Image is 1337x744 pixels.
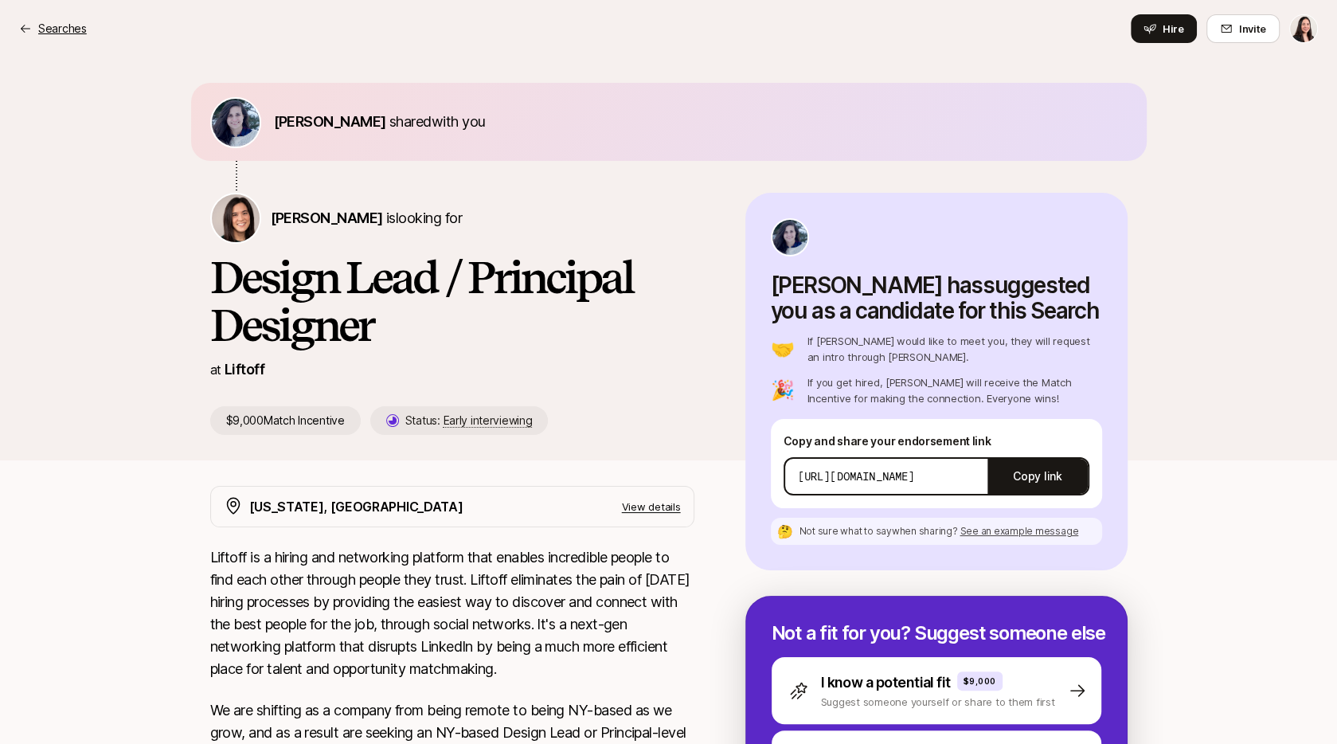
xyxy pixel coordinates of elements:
span: [PERSON_NAME] [271,209,383,226]
p: Not sure what to say when sharing ? [799,524,1079,538]
img: f3789128_d726_40af_ba80_c488df0e0488.jpg [772,220,807,255]
p: Liftoff is a hiring and networking platform that enables incredible people to find each other thr... [210,546,694,680]
p: View details [622,499,681,515]
p: Status: [405,411,533,430]
p: 🤝 [771,339,795,358]
p: I know a potential fit [821,672,951,694]
p: $9,000 Match Incentive [210,406,361,435]
p: If [PERSON_NAME] would like to meet you, they will request an intro through [PERSON_NAME]. [807,333,1102,365]
p: Suggest someone yourself or share to them first [821,694,1055,710]
p: [PERSON_NAME] has suggested you as a candidate for this Search [771,272,1102,323]
a: Liftoff [225,361,264,378]
p: 🤔 [777,525,793,538]
img: Adriana Dianderas [1290,15,1317,42]
p: [US_STATE], [GEOGRAPHIC_DATA] [249,496,463,517]
p: Copy and share your endorsement link [784,432,1089,451]
p: $9,000 [964,675,996,687]
span: Early interviewing [443,413,532,428]
img: Eleanor Morgan [212,194,260,242]
button: Hire [1131,14,1197,43]
span: Hire [1163,21,1184,37]
p: shared [274,111,492,133]
button: Copy link [987,454,1087,499]
span: Invite [1239,21,1266,37]
p: [URL][DOMAIN_NAME] [798,468,915,484]
p: 🎉 [771,381,795,400]
p: Not a fit for you? Suggest someone else [772,622,1101,644]
img: f3789128_d726_40af_ba80_c488df0e0488.jpg [212,99,260,147]
button: Invite [1206,14,1280,43]
h1: Design Lead / Principal Designer [210,253,694,349]
p: at [210,359,221,380]
span: See an example message [960,525,1078,537]
span: with you [432,113,486,130]
p: If you get hired, [PERSON_NAME] will receive the Match Incentive for making the connection. Every... [807,374,1102,406]
p: is looking for [271,207,462,229]
button: Adriana Dianderas [1289,14,1318,43]
p: Searches [38,19,87,38]
span: [PERSON_NAME] [274,113,386,130]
